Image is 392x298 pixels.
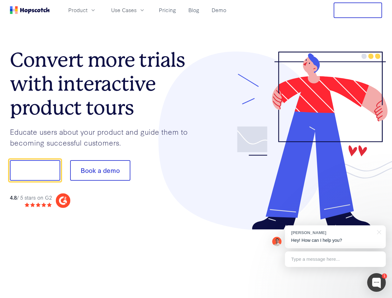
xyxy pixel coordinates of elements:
div: 1 [382,273,387,279]
img: Mark Spera [272,237,282,246]
div: [PERSON_NAME] [291,230,373,236]
p: Hey! How can I help you? [291,237,380,244]
button: Free Trial [334,2,382,18]
span: Use Cases [111,6,137,14]
div: Type a message here... [285,251,386,267]
a: Demo [209,5,229,15]
a: Pricing [156,5,178,15]
button: Product [65,5,100,15]
strong: 4.8 [10,194,17,201]
span: Product [68,6,88,14]
a: Blog [186,5,202,15]
h1: Convert more trials with interactive product tours [10,48,196,120]
a: Home [10,6,50,14]
div: / 5 stars on G2 [10,194,52,201]
button: Use Cases [107,5,149,15]
p: Educate users about your product and guide them to becoming successful customers. [10,126,196,148]
button: Book a demo [70,160,130,181]
button: Show me! [10,160,60,181]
